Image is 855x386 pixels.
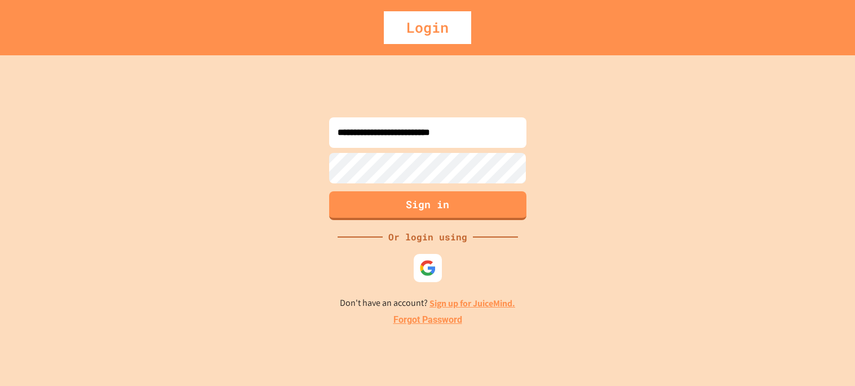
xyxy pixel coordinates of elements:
a: Sign up for JuiceMind. [429,297,515,309]
a: Forgot Password [393,313,462,327]
img: google-icon.svg [419,260,436,277]
p: Don't have an account? [340,296,515,310]
div: Login [384,11,471,44]
button: Sign in [329,191,526,220]
div: Or login using [383,230,473,244]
